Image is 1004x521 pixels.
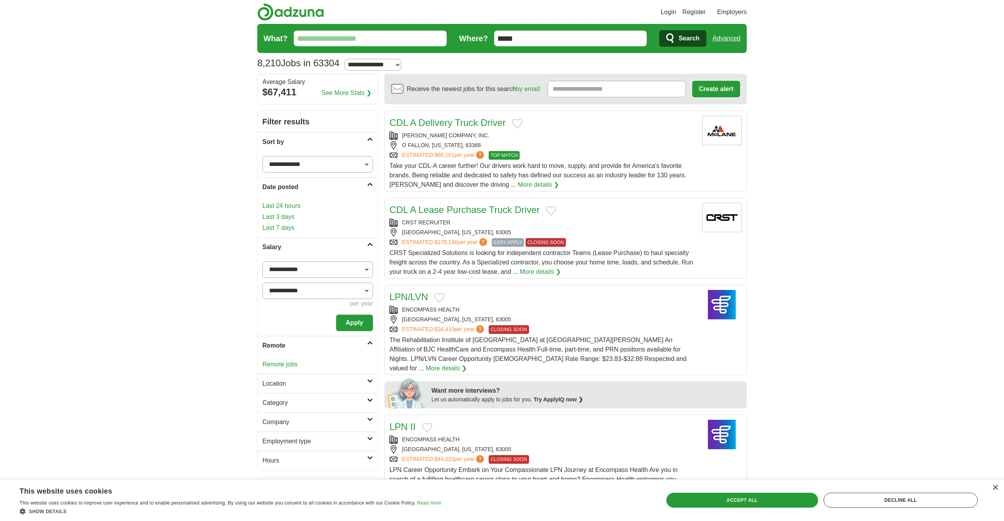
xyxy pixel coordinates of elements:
h2: Filter results [258,111,378,132]
a: Remote [258,336,378,355]
button: Create alert [692,81,740,97]
a: Employment type [258,432,378,451]
h1: Jobs in 63304 [257,58,340,68]
span: LPN Career Opportunity Embark on Your Compassionate LPN Journey at Encompass Health Are you in se... [389,466,678,492]
a: CDL A Delivery Truck Driver [389,117,506,128]
span: CLOSING SOON [489,455,529,464]
img: McLane Company logo [702,116,742,145]
div: Decline all [824,493,978,508]
div: [GEOGRAPHIC_DATA], [US_STATE], 63005 [389,445,696,454]
span: CRST Specialized Solutions is looking for independent contractor Teams (Lease Purchase) to haul s... [389,250,693,275]
a: See More Stats ❯ [322,88,372,98]
div: Close [992,485,998,491]
a: Last 24 hours [262,201,373,211]
button: Add to favorite jobs [512,119,522,128]
img: Company logo [702,203,742,232]
a: Try ApplyIQ now ❯ [534,396,583,403]
a: More details ❯ [426,364,467,373]
span: ? [476,151,484,159]
a: LPN/LVN [389,291,428,302]
img: Encompass Health logo [702,290,742,319]
div: $67,411 [262,85,373,99]
span: ? [476,455,484,463]
a: Last 3 days [262,212,373,222]
div: Show details [20,507,441,515]
a: Salary [258,237,378,257]
div: O FALLON, [US_STATE], 63368 [389,141,696,149]
a: [PERSON_NAME] COMPANY, INC. [402,132,489,138]
a: Company [258,412,378,432]
a: Sort by [258,132,378,151]
span: ? [476,325,484,333]
h2: Location [262,379,367,388]
span: Receive the newest jobs for this search : [407,84,541,94]
h2: Hours [262,456,367,465]
div: CRST RECRUITER [389,219,696,227]
a: ESTIMATED:$68,181per year? [402,151,486,160]
div: per year [262,299,373,308]
a: Date posted [258,177,378,197]
h2: Sort by [262,137,367,147]
div: Want more interviews? [431,386,742,395]
h2: Remote [262,341,367,350]
h2: Employment type [262,437,367,446]
a: Employers [717,7,747,17]
div: [GEOGRAPHIC_DATA], [US_STATE], 63005 [389,315,696,324]
a: Read more, opens a new window [417,500,441,506]
a: Last 7 days [262,223,373,233]
span: EASY APPLY [492,238,524,247]
span: ? [479,238,487,246]
div: [GEOGRAPHIC_DATA], [US_STATE], 63005 [389,228,696,237]
span: Show details [29,509,67,514]
button: Add to favorite jobs [422,423,432,432]
a: Remote jobs [262,361,298,368]
img: Adzuna logo [257,3,324,21]
a: ESTIMATED:$34,410per year? [402,325,486,334]
span: Search [678,31,699,46]
a: Login [661,7,676,17]
label: Where? [459,33,488,44]
div: This website uses cookies [20,484,422,496]
span: This website uses cookies to improve user experience and to enable personalised advertising. By u... [20,500,416,506]
span: 8,210 [257,56,281,70]
div: Average Salary [262,79,373,85]
span: $178,136 [435,239,457,245]
a: ENCOMPASS HEALTH [402,306,460,313]
a: Category [258,393,378,412]
h2: Date posted [262,182,367,192]
a: More details ❯ [518,180,559,189]
button: Add to favorite jobs [434,293,444,302]
span: CLOSING SOON [489,325,529,334]
a: Register [682,7,706,17]
span: $44,033 [435,456,455,462]
div: Accept all [666,493,818,508]
span: TOP MATCH [489,151,520,160]
a: ESTIMATED:$44,033per year? [402,455,486,464]
h2: Salary [262,242,367,252]
a: Hours [258,451,378,470]
button: Add to favorite jobs [546,206,556,215]
button: Apply [336,315,373,331]
a: LPN II [389,421,416,432]
span: CLOSING SOON [526,238,566,247]
div: Let us automatically apply to jobs for you. [431,395,742,404]
a: ESTIMATED:$178,136per year? [402,238,489,247]
a: Advanced [713,31,740,46]
label: What? [264,33,287,44]
button: Search [659,30,706,47]
span: $34,410 [435,326,455,332]
span: $68,181 [435,152,455,158]
img: Encompass Health logo [702,420,742,449]
a: CDL A Lease Purchase Truck Driver [389,204,540,215]
span: The Rehabilitation Institute of [GEOGRAPHIC_DATA] at [GEOGRAPHIC_DATA][PERSON_NAME] An Affiliatio... [389,337,687,372]
a: More details ❯ [520,267,561,277]
a: Location [258,374,378,393]
img: apply-iq-scientist.png [387,377,426,408]
span: Take your CDL-A career further! Our drivers work hard to move, supply, and provide for America's ... [389,162,686,188]
a: by email [516,86,540,92]
a: ENCOMPASS HEALTH [402,436,460,443]
h2: Category [262,398,367,408]
h2: Company [262,417,367,427]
